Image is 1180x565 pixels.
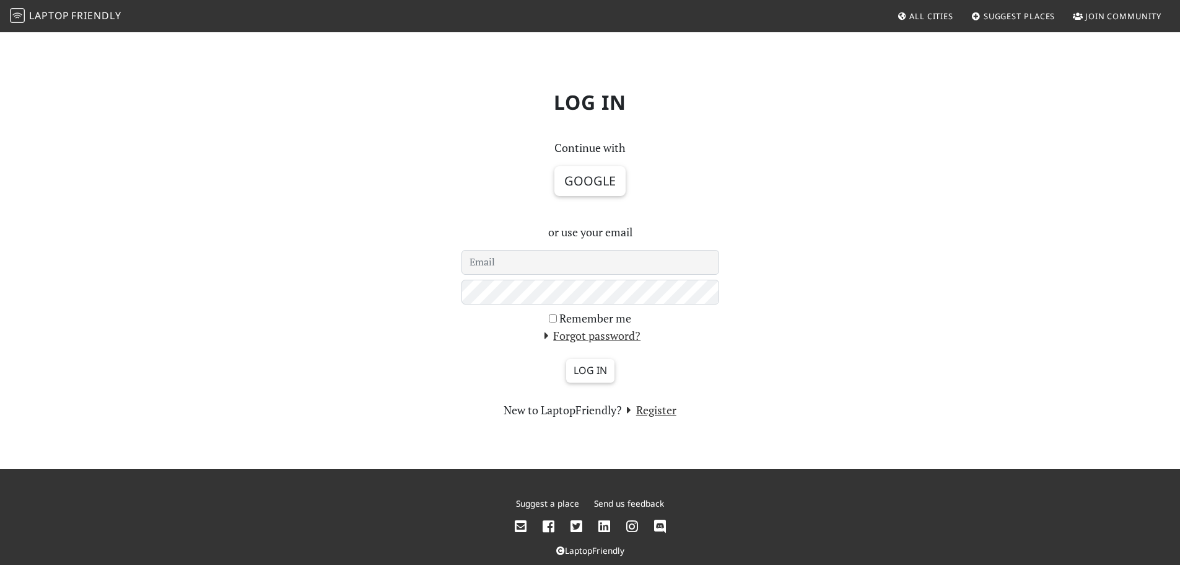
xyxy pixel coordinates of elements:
h1: Log in [181,81,999,124]
a: All Cities [892,5,958,27]
a: Join Community [1068,5,1166,27]
a: LaptopFriendly [556,545,624,556]
img: LaptopFriendly [10,8,25,23]
span: Friendly [71,9,121,22]
p: Continue with [461,139,719,157]
a: LaptopFriendly LaptopFriendly [10,6,121,27]
span: Join Community [1085,11,1161,22]
span: All Cities [909,11,953,22]
a: Register [622,403,676,417]
a: Suggest Places [966,5,1060,27]
button: Google [554,166,626,196]
span: Laptop [29,9,69,22]
input: Log in [566,359,614,383]
label: Remember me [559,309,631,327]
a: Send us feedback [594,497,664,509]
span: Suggest Places [984,11,1055,22]
a: Suggest a place [516,497,579,509]
p: or use your email [461,223,719,241]
a: Forgot password? [540,328,641,343]
section: New to LaptopFriendly? [461,401,719,419]
input: Email [461,250,719,275]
